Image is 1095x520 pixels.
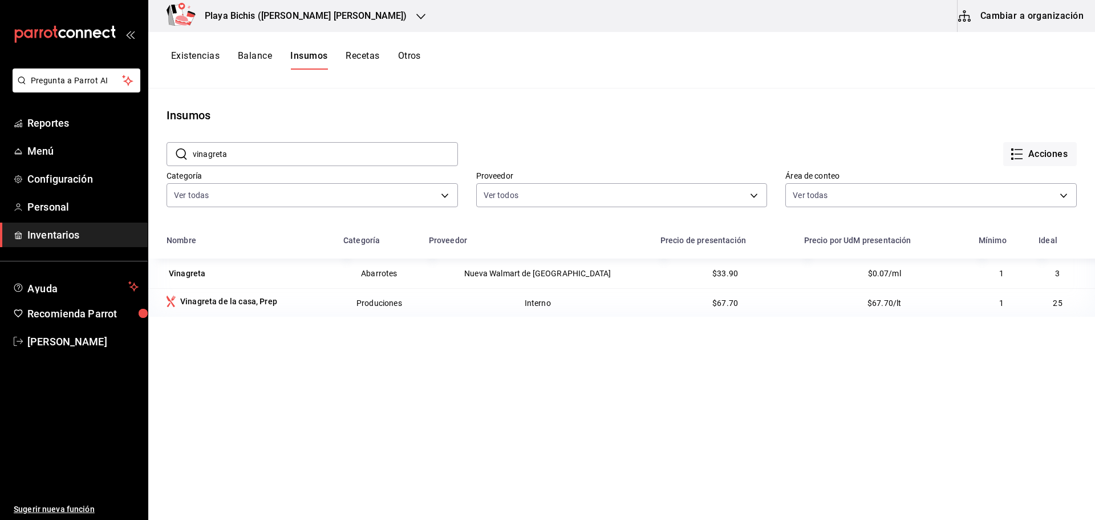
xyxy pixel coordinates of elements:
div: Categoría [343,236,380,245]
span: $67.70 [712,299,738,308]
span: $0.07/ml [868,269,901,278]
span: Sugerir nueva función [14,503,139,515]
span: Recomienda Parrot [27,306,139,321]
span: $67.70/lt [867,299,901,308]
button: Acciones [1003,142,1077,166]
span: Menú [27,143,139,159]
div: Ideal [1039,236,1057,245]
div: Proveedor [429,236,467,245]
span: Ver todas [793,190,828,201]
td: Abarrotes [336,259,422,288]
div: Vinagreta [169,268,205,279]
span: Inventarios [27,227,139,243]
span: Ayuda [27,280,124,293]
div: Nombre [167,236,196,245]
span: Ver todas [174,190,209,201]
div: Precio de presentación [660,236,746,245]
td: Produciones [336,288,422,317]
h3: Playa Bichis ([PERSON_NAME] [PERSON_NAME]) [196,9,407,23]
svg: Insumo producido [167,296,176,307]
td: Interno [422,288,654,317]
span: 1 [999,269,1004,278]
div: navigation tabs [171,50,421,70]
div: Precio por UdM presentación [804,236,911,245]
button: Balance [238,50,272,70]
span: 25 [1053,299,1062,308]
input: Buscar ID o nombre de insumo [193,143,458,166]
button: Pregunta a Parrot AI [13,68,140,92]
button: Otros [398,50,421,70]
span: Configuración [27,171,139,187]
span: Personal [27,199,139,215]
a: Pregunta a Parrot AI [8,83,140,95]
button: Existencias [171,50,220,70]
td: Nueva Walmart de [GEOGRAPHIC_DATA] [422,259,654,288]
label: Categoría [167,172,458,180]
span: Reportes [27,115,139,131]
button: Insumos [290,50,327,70]
span: $33.90 [712,269,738,278]
span: [PERSON_NAME] [27,334,139,349]
button: Recetas [346,50,379,70]
button: open_drawer_menu [125,30,135,39]
div: Vinagreta de la casa, Prep [180,296,277,307]
label: Área de conteo [785,172,1077,180]
span: 1 [999,299,1004,308]
div: Insumos [167,107,210,124]
div: Mínimo [979,236,1007,245]
span: Ver todos [484,190,518,201]
span: Pregunta a Parrot AI [31,75,123,87]
label: Proveedor [476,172,768,180]
span: 3 [1055,269,1060,278]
